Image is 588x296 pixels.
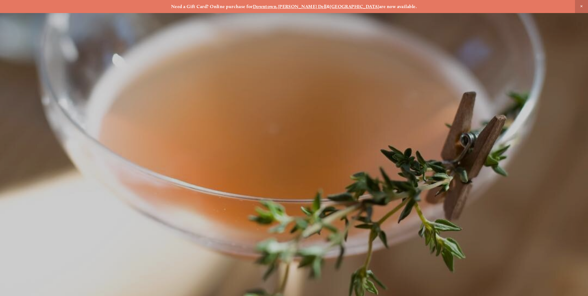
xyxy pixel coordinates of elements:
[278,4,327,9] a: [PERSON_NAME] Dell
[253,4,277,9] a: Downtown
[379,4,417,9] strong: are now available.
[276,4,278,9] strong: ,
[171,4,253,9] strong: Need a Gift Card? Online purchase for
[330,4,379,9] a: [GEOGRAPHIC_DATA]
[327,4,330,9] strong: &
